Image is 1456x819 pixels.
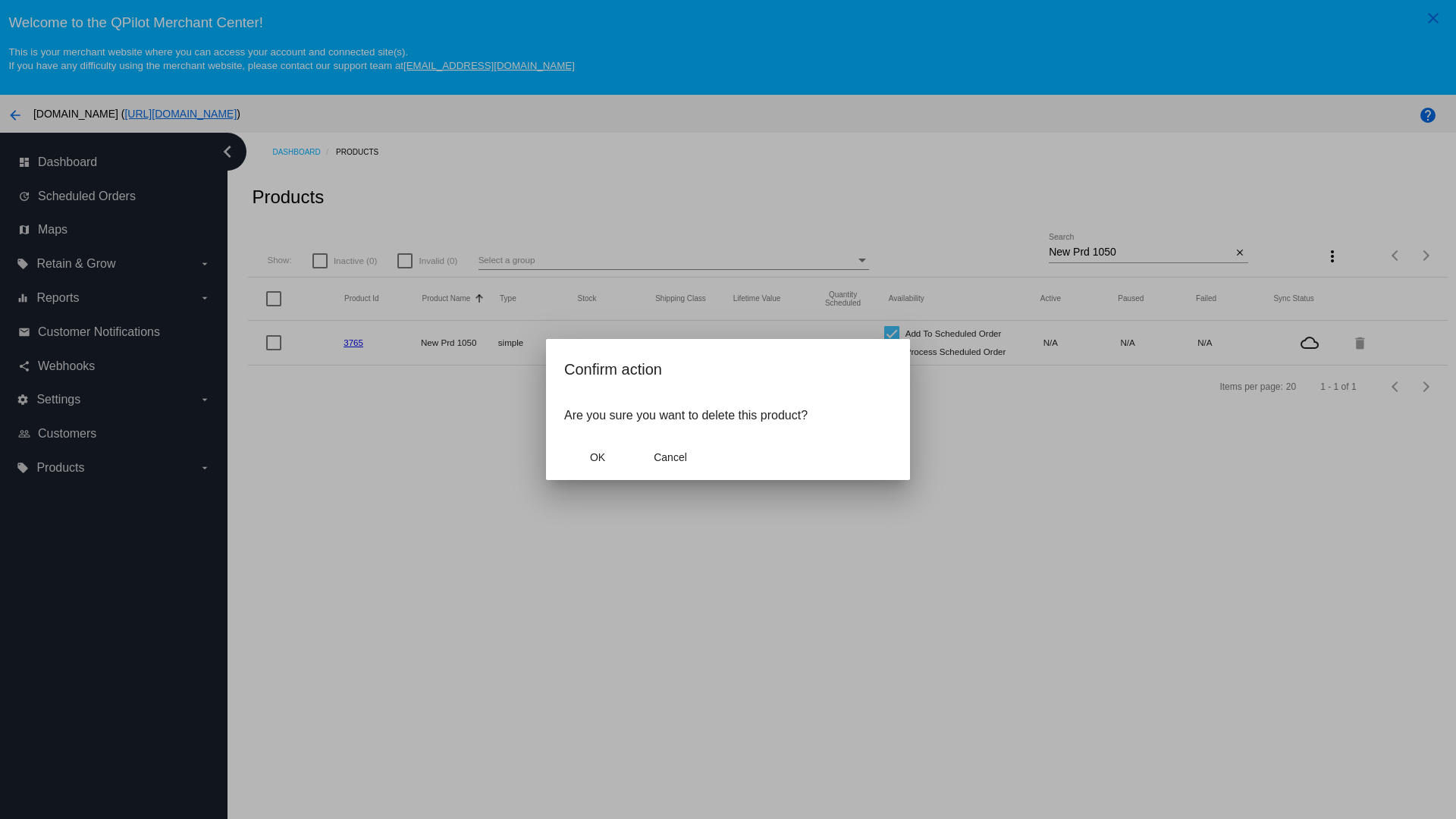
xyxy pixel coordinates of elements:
span: OK [590,451,605,463]
h2: Confirm action [564,357,892,381]
button: Close dialog [637,444,704,471]
button: Close dialog [564,444,631,471]
span: Cancel [654,451,687,463]
p: Are you sure you want to delete this product? [564,409,892,422]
